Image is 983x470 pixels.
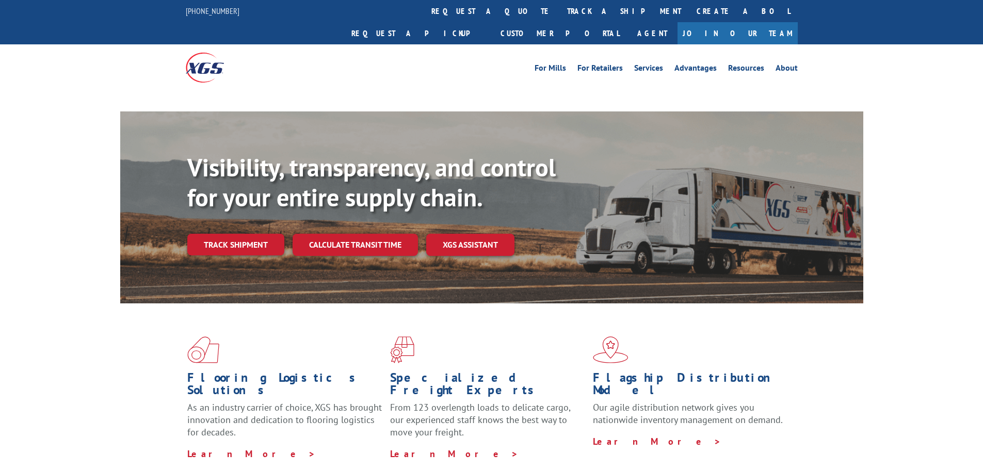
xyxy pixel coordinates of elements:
[293,234,418,256] a: Calculate transit time
[187,151,556,213] b: Visibility, transparency, and control for your entire supply chain.
[535,64,566,75] a: For Mills
[187,234,284,255] a: Track shipment
[627,22,678,44] a: Agent
[390,371,585,401] h1: Specialized Freight Experts
[593,435,721,447] a: Learn More >
[390,448,519,460] a: Learn More >
[344,22,493,44] a: Request a pickup
[426,234,514,256] a: XGS ASSISTANT
[187,371,382,401] h1: Flooring Logistics Solutions
[187,401,382,438] span: As an industry carrier of choice, XGS has brought innovation and dedication to flooring logistics...
[493,22,627,44] a: Customer Portal
[577,64,623,75] a: For Retailers
[634,64,663,75] a: Services
[390,336,414,363] img: xgs-icon-focused-on-flooring-red
[390,401,585,447] p: From 123 overlength loads to delicate cargo, our experienced staff knows the best way to move you...
[593,336,629,363] img: xgs-icon-flagship-distribution-model-red
[674,64,717,75] a: Advantages
[728,64,764,75] a: Resources
[187,336,219,363] img: xgs-icon-total-supply-chain-intelligence-red
[593,401,783,426] span: Our agile distribution network gives you nationwide inventory management on demand.
[678,22,798,44] a: Join Our Team
[593,371,788,401] h1: Flagship Distribution Model
[776,64,798,75] a: About
[187,448,316,460] a: Learn More >
[186,6,239,16] a: [PHONE_NUMBER]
